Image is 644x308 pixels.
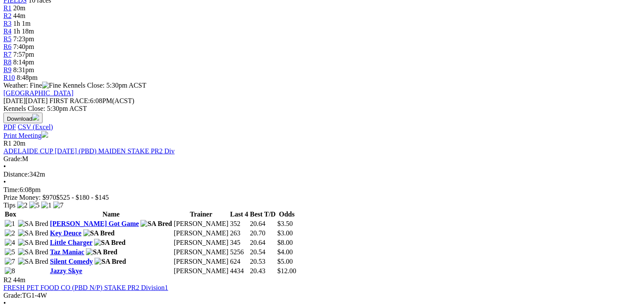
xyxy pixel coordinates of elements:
[3,82,63,89] span: Weather: Fine
[3,4,12,12] a: R1
[3,12,12,19] a: R2
[3,51,12,58] a: R7
[230,210,249,219] th: Last 4
[5,248,15,256] img: 5
[278,220,293,227] span: $3.50
[18,258,49,265] img: SA Bred
[174,257,229,266] td: [PERSON_NAME]
[250,267,276,275] td: 20.43
[5,258,15,265] img: 7
[86,248,117,256] img: SA Bred
[49,97,90,104] span: FIRST RACE:
[3,171,641,178] div: 342m
[56,194,109,201] span: $525 - $180 - $145
[250,238,276,247] td: 20.64
[278,229,293,237] span: $3.00
[53,201,64,209] img: 7
[250,220,276,228] td: 20.64
[3,113,43,123] button: Download
[18,239,49,247] img: SA Bred
[94,239,125,247] img: SA Bred
[3,97,26,104] span: [DATE]
[50,267,82,274] a: Jazzy Skye
[50,248,84,256] a: Taz Maniac
[3,163,6,170] span: •
[3,132,48,139] a: Print Meeting
[13,51,34,58] span: 7:57pm
[5,229,15,237] img: 2
[3,20,12,27] a: R3
[50,229,81,237] a: Key Deuce
[18,229,49,237] img: SA Bred
[5,220,15,228] img: 1
[3,27,12,35] a: R4
[230,257,249,266] td: 624
[13,140,25,147] span: 20m
[3,66,12,73] a: R9
[18,220,49,228] img: SA Bred
[3,43,12,50] a: R6
[95,258,126,265] img: SA Bred
[5,239,15,247] img: 4
[13,20,31,27] span: 1h 1m
[13,35,34,43] span: 7:23pm
[230,267,249,275] td: 4434
[3,171,29,178] span: Distance:
[3,58,12,66] span: R8
[83,229,115,237] img: SA Bred
[3,284,168,291] a: FRESH PET FOOD CO (PBD N/P) STAKE PR2 Division1
[3,292,22,299] span: Grade:
[13,12,25,19] span: 44m
[3,140,12,147] span: R1
[63,82,146,89] span: Kennels Close: 5:30pm ACST
[49,210,172,219] th: Name
[3,147,175,155] a: ADELAIDE CUP [DATE] (PBD) MAIDEN STAKE PR2 Div
[174,248,229,256] td: [PERSON_NAME]
[140,220,172,228] img: SA Bred
[277,210,297,219] th: Odds
[3,97,48,104] span: [DATE]
[3,105,641,113] div: Kennels Close: 5:30pm ACST
[3,299,6,307] span: •
[3,186,20,193] span: Time:
[3,155,22,162] span: Grade:
[13,66,34,73] span: 8:31pm
[250,248,276,256] td: 20.54
[49,97,134,104] span: 6:08PM(ACST)
[50,220,139,227] a: [PERSON_NAME] Got Game
[32,114,39,121] img: download.svg
[3,292,641,299] div: TG1-4W
[3,35,12,43] a: R5
[13,43,34,50] span: 7:40pm
[13,4,25,12] span: 20m
[3,201,15,209] span: Tips
[174,238,229,247] td: [PERSON_NAME]
[230,229,249,238] td: 263
[174,267,229,275] td: [PERSON_NAME]
[3,74,15,81] span: R10
[230,220,249,228] td: 352
[250,229,276,238] td: 20.70
[3,194,641,201] div: Prize Money: $970
[13,276,25,284] span: 44m
[278,248,293,256] span: $4.00
[18,123,53,131] a: CSV (Excel)
[17,74,38,81] span: 8:48pm
[13,58,34,66] span: 8:14pm
[174,229,229,238] td: [PERSON_NAME]
[3,89,73,97] a: [GEOGRAPHIC_DATA]
[278,258,293,265] span: $5.00
[5,267,15,275] img: 8
[230,248,249,256] td: 5256
[174,210,229,219] th: Trainer
[3,155,641,163] div: M
[41,131,48,138] img: printer.svg
[50,239,92,246] a: Little Charger
[41,201,52,209] img: 1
